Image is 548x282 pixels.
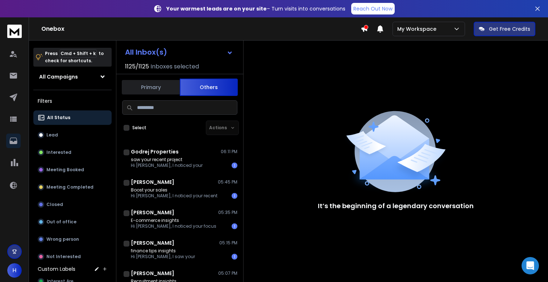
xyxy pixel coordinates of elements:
[125,62,149,71] span: 1125 / 1125
[221,149,237,155] p: 06:11 PM
[131,270,174,277] h1: [PERSON_NAME]
[166,5,267,12] strong: Your warmest leads are on your site
[232,193,237,199] div: 1
[131,163,203,168] p: Hi [PERSON_NAME], I noticed your
[131,148,179,155] h1: Godrej Properties
[218,270,237,276] p: 05:07 PM
[489,25,530,33] p: Get Free Credits
[39,73,78,80] h1: All Campaigns
[46,236,79,242] p: Wrong person
[131,239,174,247] h1: [PERSON_NAME]
[232,254,237,260] div: 1
[38,265,75,273] h3: Custom Labels
[46,202,63,207] p: Closed
[131,248,195,254] p: finance tips insights
[33,249,112,264] button: Not Interested
[41,25,361,33] h1: Onebox
[7,263,22,278] button: H
[219,240,237,246] p: 05:15 PM
[33,197,112,212] button: Closed
[150,62,199,71] h3: Inboxes selected
[131,209,174,216] h1: [PERSON_NAME]
[132,125,146,131] label: Select
[33,215,112,229] button: Out of office
[46,150,71,155] p: Interested
[33,110,112,125] button: All Status
[33,163,112,177] button: Meeting Booked
[131,187,217,193] p: Boost your sales
[232,163,237,168] div: 1
[522,257,539,274] div: Open Intercom Messenger
[33,70,112,84] button: All Campaigns
[232,223,237,229] div: 1
[131,178,174,186] h1: [PERSON_NAME]
[122,79,180,95] button: Primary
[218,179,237,185] p: 05:45 PM
[131,254,195,260] p: Hi [PERSON_NAME], I saw your
[46,167,84,173] p: Meeting Booked
[397,25,439,33] p: My Workspace
[180,79,238,96] button: Others
[351,3,395,14] a: Reach Out Now
[166,5,345,12] p: – Turn visits into conversations
[46,219,76,225] p: Out of office
[131,157,203,163] p: saw your recent project
[33,232,112,247] button: Wrong person
[131,223,216,229] p: Hi [PERSON_NAME], I noticed your focus
[131,193,217,199] p: Hi [PERSON_NAME], I noticed your recent
[33,128,112,142] button: Lead
[45,50,104,64] p: Press to check for shortcuts.
[46,132,58,138] p: Lead
[218,210,237,215] p: 05:35 PM
[131,218,216,223] p: E-commerce insights
[59,49,97,58] span: Cmd + Shift + k
[119,45,239,59] button: All Inbox(s)
[33,96,112,106] h3: Filters
[46,184,94,190] p: Meeting Completed
[353,5,393,12] p: Reach Out Now
[33,180,112,194] button: Meeting Completed
[318,201,474,211] p: It’s the beginning of a legendary conversation
[474,22,535,36] button: Get Free Credits
[7,25,22,38] img: logo
[46,254,81,260] p: Not Interested
[33,145,112,160] button: Interested
[47,115,70,121] p: All Status
[125,49,167,56] h1: All Inbox(s)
